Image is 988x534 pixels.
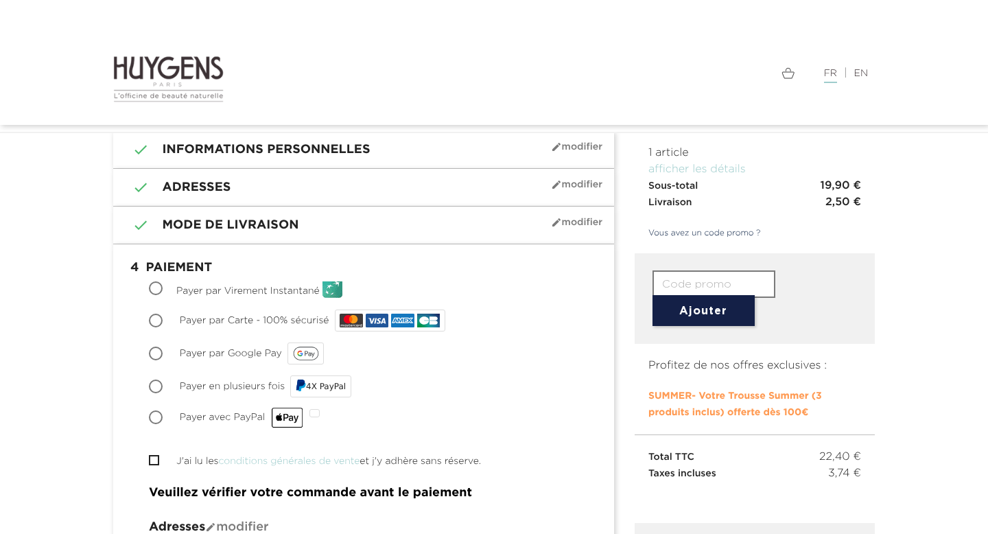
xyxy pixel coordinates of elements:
iframe: PayPal Message 1 [648,482,861,504]
i: mode_edit [205,522,216,533]
img: AMEX [391,314,414,327]
img: CB_NATIONALE [417,314,440,327]
span: Sous-total [648,181,698,191]
i:  [123,141,141,158]
h1: Informations personnelles [123,141,604,158]
span: 19,90 € [821,178,861,194]
span: Modifier [551,217,602,228]
input: Code promo [652,270,775,298]
img: google_pay [293,347,319,360]
span: Payer en plusieurs fois [180,382,285,391]
div: | [504,65,875,82]
span: 4 [123,255,145,282]
i:  [123,179,141,196]
img: 29x29_square_gif.gif [322,281,342,301]
span: Total TTC [648,452,694,462]
p: Profitez de nos offres exclusives : [635,344,875,374]
a: Vous avez un code promo ? [635,227,761,240]
span: Payer avec PayPal [180,413,304,422]
span: SUMMER [648,391,692,401]
p: 1 article [648,145,861,161]
span: Livraison [648,198,692,207]
button: Ajouter [652,295,755,326]
span: Modifier [551,179,602,190]
a: conditions générales de vente [219,456,360,466]
span: - Votre Trousse Summer (3 produits inclus) offerte dès 100€ [648,391,822,417]
span: 2,50 € [825,194,861,211]
i: mode_edit [551,141,562,152]
span: 22,40 € [819,449,861,465]
img: VISA [366,314,388,327]
i:  [123,217,141,233]
h1: Paiement [123,255,604,282]
h4: Veuillez vérifier votre commande avant le paiement [149,487,578,500]
h1: Adresses [123,179,604,196]
img: MASTERCARD [340,314,362,327]
label: J'ai lu les et j'y adhère sans réserve. [176,454,481,469]
span: 3,74 € [828,465,861,482]
span: Taxes incluses [648,469,716,478]
i: mode_edit [551,217,562,228]
h1: Mode de livraison [123,217,604,233]
a: afficher les détails [648,164,746,175]
span: Payer par Carte - 100% sécurisé [180,316,329,325]
span: Modifier [205,521,268,533]
img: Huygens logo [113,55,224,103]
span: Modifier [551,141,602,152]
span: Payer par Google Pay [180,349,282,358]
i: mode_edit [551,179,562,190]
span: 4X PayPal [306,382,346,391]
span: Payer par Virement Instantané [176,286,320,296]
